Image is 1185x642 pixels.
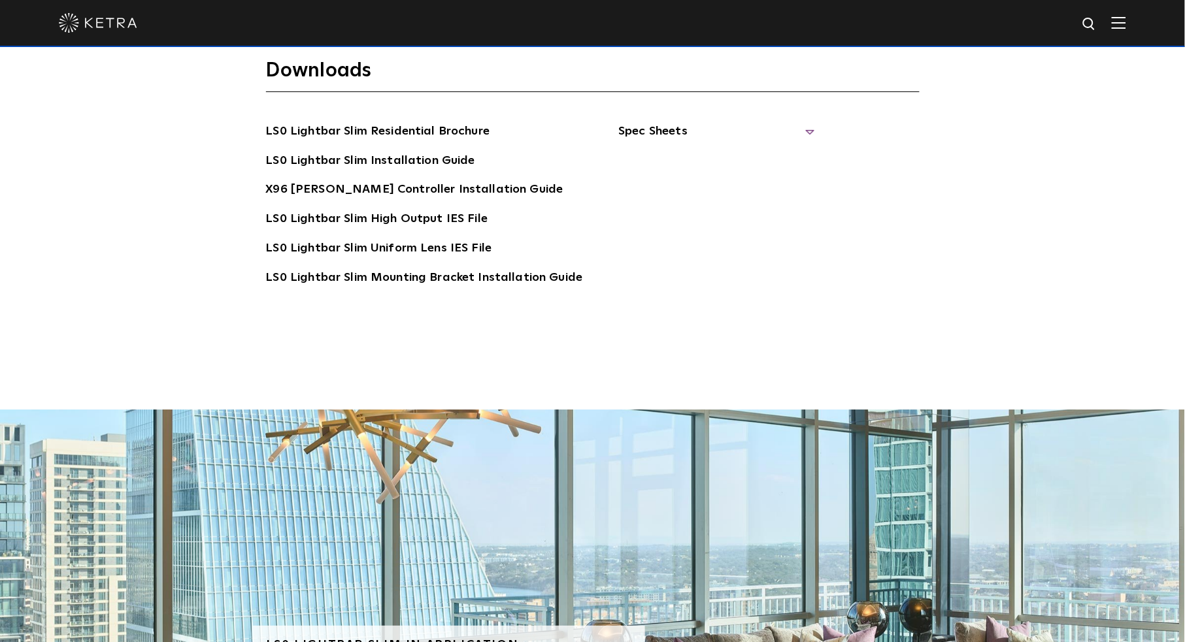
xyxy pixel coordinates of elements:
[1112,16,1126,29] img: Hamburger%20Nav.svg
[266,210,488,231] a: LS0 Lightbar Slim High Output IES File
[266,152,475,172] a: LS0 Lightbar Slim Installation Guide
[618,122,814,151] span: Spec Sheets
[266,268,583,289] a: LS0 Lightbar Slim Mounting Bracket Installation Guide
[1082,16,1098,33] img: search icon
[59,13,137,33] img: ketra-logo-2019-white
[266,122,490,143] a: LS0 Lightbar Slim Residential Brochure
[266,180,563,201] a: X96 [PERSON_NAME] Controller Installation Guide
[266,58,920,92] h3: Downloads
[266,239,492,260] a: LS0 Lightbar Slim Uniform Lens IES File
